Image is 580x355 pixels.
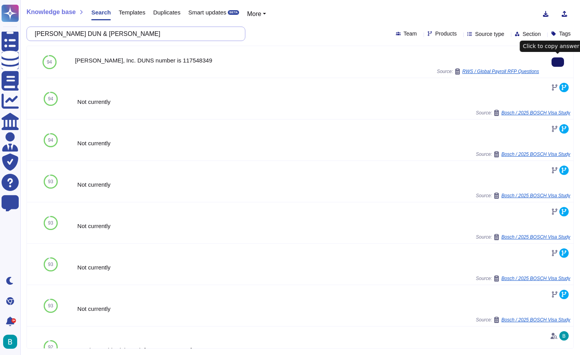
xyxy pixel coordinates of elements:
span: Source: [476,110,570,116]
span: 93 [48,221,53,225]
span: Source: [437,68,539,75]
span: Source: [476,317,570,323]
span: Source: [476,234,570,240]
img: user [3,335,17,349]
span: Duplicates [153,9,181,15]
div: Not currently [77,99,570,105]
span: Bosch / 2025 BOSCH Visa Study [501,276,570,281]
input: Search a question or template... [31,27,237,41]
div: Not currently [77,182,570,187]
span: RWS / Global Payroll RFP Questions [462,69,539,74]
img: user [559,331,569,341]
button: More [247,9,266,19]
div: Not currently [77,264,570,270]
span: Bosch / 2025 BOSCH Visa Study [501,193,570,198]
span: Bosch / 2025 BOSCH Visa Study [501,152,570,157]
div: Employees hired through [PERSON_NAME] [77,347,570,353]
span: 94 [47,60,52,64]
span: Source: [476,275,570,282]
div: 9+ [11,318,16,323]
button: user [2,333,23,350]
span: Team [404,31,417,36]
div: Not currently [77,140,570,146]
span: Smart updates [188,9,227,15]
span: Bosch / 2025 BOSCH Visa Study [501,318,570,322]
span: More [247,11,261,17]
span: Source: [476,193,570,199]
div: BETA [228,10,239,15]
span: Products [435,31,457,36]
span: Templates [119,9,145,15]
span: Search [91,9,111,15]
span: Tags [559,31,571,36]
span: Bosch / 2025 BOSCH Visa Study [501,235,570,239]
span: Source: [476,151,570,157]
div: [PERSON_NAME], Inc. DUNS number is 117548349 [75,57,539,63]
span: Knowledge base [27,9,76,15]
span: Source type [475,31,504,37]
span: Section [523,31,541,37]
div: Not currently [77,306,570,312]
span: 93 [48,262,53,267]
span: 94 [48,138,53,143]
span: 92 [48,345,53,350]
span: Bosch / 2025 BOSCH Visa Study [501,111,570,115]
div: Not currently [77,223,570,229]
span: 93 [48,303,53,308]
span: 94 [48,96,53,101]
span: 93 [48,179,53,184]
